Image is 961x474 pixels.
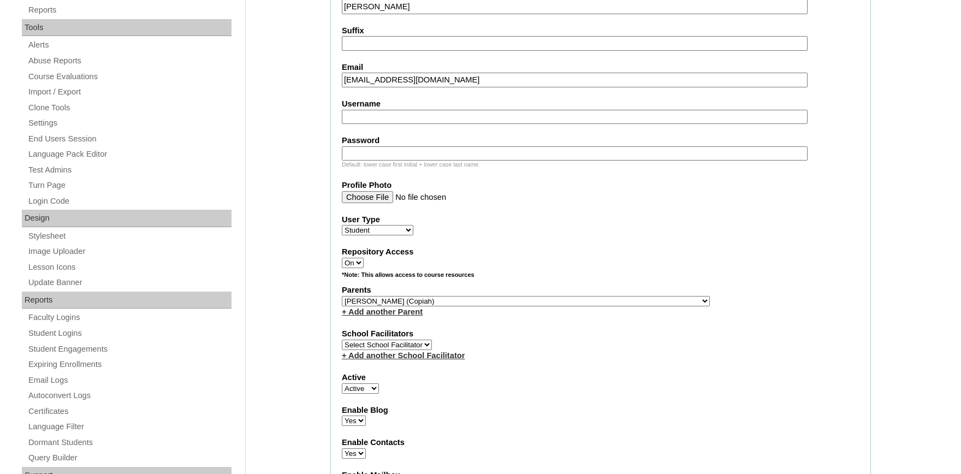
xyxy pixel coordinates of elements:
[27,85,232,99] a: Import / Export
[22,19,232,37] div: Tools
[342,437,859,448] label: Enable Contacts
[342,214,859,226] label: User Type
[27,436,232,449] a: Dormant Students
[342,405,859,416] label: Enable Blog
[342,351,465,360] a: + Add another School Facilitator
[27,3,232,17] a: Reports
[22,292,232,309] div: Reports
[342,62,859,73] label: Email
[27,327,232,340] a: Student Logins
[27,70,232,84] a: Course Evaluations
[27,358,232,371] a: Expiring Enrollments
[27,38,232,52] a: Alerts
[27,179,232,192] a: Turn Page
[27,405,232,418] a: Certificates
[27,194,232,208] a: Login Code
[342,161,859,169] div: Default: lower case first initial + lower case last name.
[27,342,232,356] a: Student Engagements
[27,420,232,434] a: Language Filter
[27,132,232,146] a: End Users Session
[27,260,232,274] a: Lesson Icons
[342,25,859,37] label: Suffix
[27,374,232,387] a: Email Logs
[27,276,232,289] a: Update Banner
[27,101,232,115] a: Clone Tools
[27,311,232,324] a: Faculty Logins
[342,328,859,340] label: School Facilitators
[27,163,232,177] a: Test Admins
[27,245,232,258] a: Image Uploader
[22,210,232,227] div: Design
[27,229,232,243] a: Stylesheet
[27,389,232,402] a: Autoconvert Logs
[27,116,232,130] a: Settings
[342,135,859,146] label: Password
[342,372,859,383] label: Active
[342,271,859,285] div: *Note: This allows access to course resources
[342,285,859,296] label: Parents
[27,54,232,68] a: Abuse Reports
[342,307,423,316] a: + Add another Parent
[342,98,859,110] label: Username
[342,246,859,258] label: Repository Access
[342,180,859,191] label: Profile Photo
[27,451,232,465] a: Query Builder
[27,147,232,161] a: Language Pack Editor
